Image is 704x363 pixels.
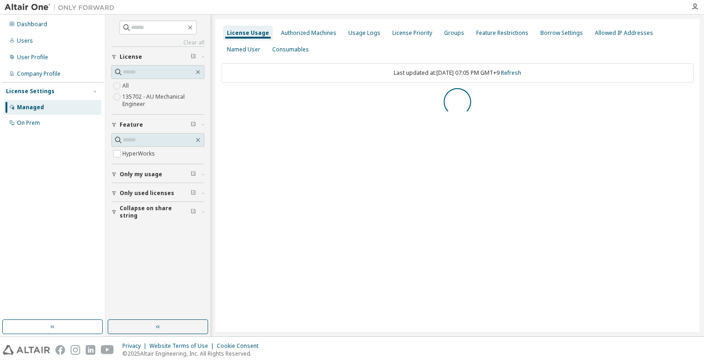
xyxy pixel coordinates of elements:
div: Borrow Settings [540,29,583,37]
div: License Settings [6,88,55,95]
label: 135702 - AU Mechanical Engineer [122,91,204,110]
img: altair_logo.svg [3,345,50,355]
span: Clear filter [191,208,196,216]
img: instagram.svg [71,345,80,355]
div: Managed [17,104,44,111]
div: Dashboard [17,21,47,28]
button: Feature [111,115,204,135]
div: Company Profile [17,70,60,78]
a: Clear all [111,39,204,46]
button: Only my usage [111,164,204,184]
span: Clear filter [191,121,196,128]
div: Users [17,37,33,45]
div: Privacy [122,342,149,350]
img: facebook.svg [55,345,65,355]
p: © 2025 Altair Engineering, Inc. All Rights Reserved. [122,350,264,357]
div: On Prem [17,119,40,127]
img: linkedin.svg [86,345,95,355]
div: Named User [227,46,260,53]
div: User Profile [17,54,48,61]
img: Altair One [5,3,119,12]
div: Usage Logs [348,29,380,37]
div: Cookie Consent [217,342,264,350]
div: Allowed IP Addresses [595,29,653,37]
span: Clear filter [191,53,196,61]
div: Website Terms of Use [149,342,217,350]
button: Only used licenses [111,183,204,203]
span: Collapse on share string [120,205,191,219]
span: Feature [120,121,143,128]
a: Refresh [501,69,521,77]
div: License Priority [392,29,432,37]
div: Groups [444,29,464,37]
div: License Usage [227,29,269,37]
div: Last updated at: [DATE] 07:05 PM GMT+9 [221,63,694,83]
label: All [122,80,131,91]
div: Authorized Machines [281,29,336,37]
span: Clear filter [191,190,196,197]
button: License [111,47,204,67]
span: Only used licenses [120,190,174,197]
img: youtube.svg [101,345,114,355]
div: Feature Restrictions [476,29,528,37]
div: Consumables [272,46,309,53]
span: License [120,53,142,61]
span: Clear filter [191,171,196,178]
button: Collapse on share string [111,202,204,222]
span: Only my usage [120,171,162,178]
label: HyperWorks [122,148,157,159]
